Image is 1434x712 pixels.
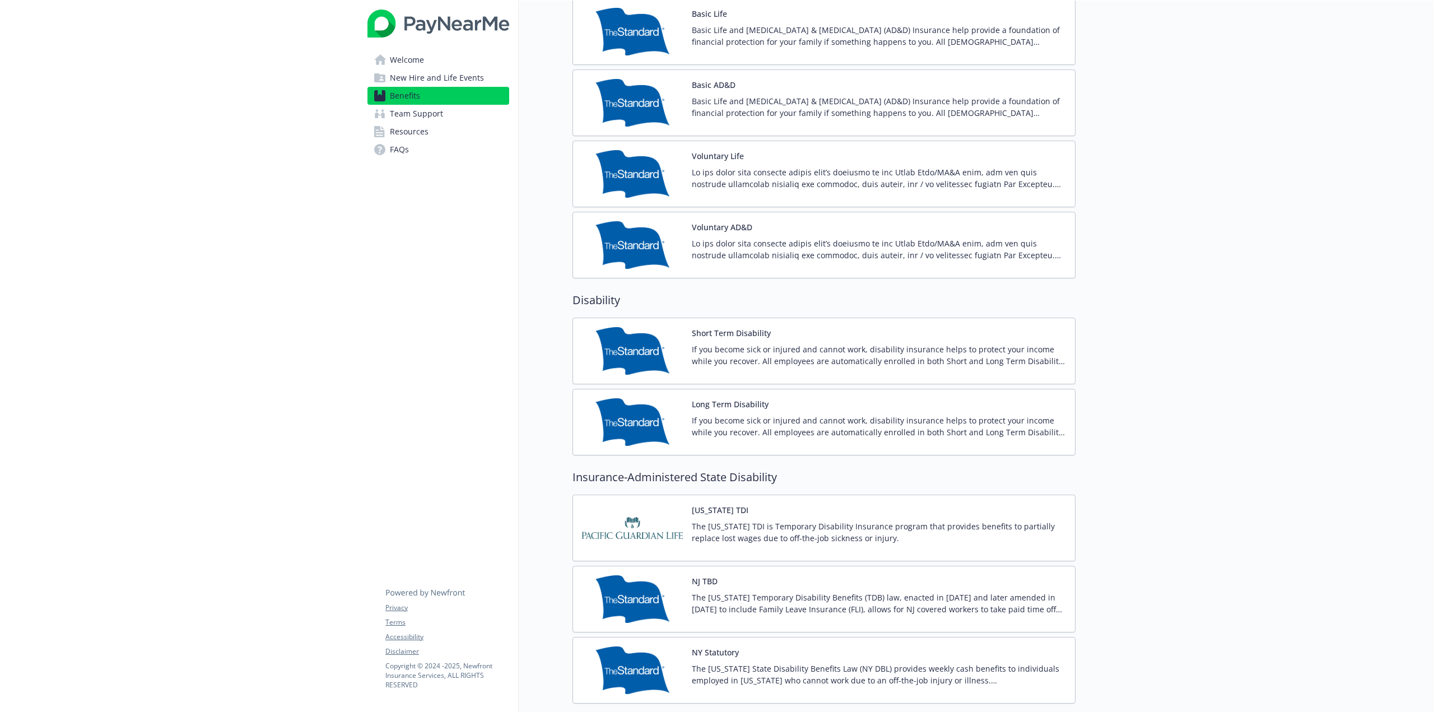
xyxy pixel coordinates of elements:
[692,79,735,91] button: Basic AD&D
[692,343,1066,367] p: If you become sick or injured and cannot work, disability insurance helps to protect your income ...
[692,221,752,233] button: Voluntary AD&D
[582,327,683,375] img: Standard Insurance Company carrier logo
[582,221,683,269] img: Standard Insurance Company carrier logo
[367,69,509,87] a: New Hire and Life Events
[390,51,424,69] span: Welcome
[692,398,769,410] button: Long Term Disability
[582,575,683,623] img: Standard Insurance Company carrier logo
[582,8,683,55] img: Standard Insurance Company carrier logo
[385,646,509,657] a: Disclaimer
[367,105,509,123] a: Team Support
[692,575,718,587] button: NJ TBD
[692,166,1066,190] p: Lo ips dolor sita consecte adipis elit’s doeiusmo te inc Utlab Etdo/MA&A enim, adm ven quis nostr...
[572,292,1075,309] h2: Disability
[367,123,509,141] a: Resources
[582,504,683,552] img: Pacific Guardian Life Insurance Company, Ltd. carrier logo
[692,504,748,516] button: [US_STATE] TDI
[367,87,509,105] a: Benefits
[390,69,484,87] span: New Hire and Life Events
[385,661,509,690] p: Copyright © 2024 - 2025 , Newfront Insurance Services, ALL RIGHTS RESERVED
[692,646,739,658] button: NY Statutory
[692,327,771,339] button: Short Term Disability
[385,632,509,642] a: Accessibility
[692,415,1066,438] p: If you become sick or injured and cannot work, disability insurance helps to protect your income ...
[390,141,409,159] span: FAQs
[582,79,683,127] img: Standard Insurance Company carrier logo
[390,87,420,105] span: Benefits
[692,24,1066,48] p: Basic Life and [MEDICAL_DATA] & [MEDICAL_DATA] (AD&D) Insurance help provide a foundation of fina...
[692,150,744,162] button: Voluntary Life
[692,520,1066,544] p: The [US_STATE] TDI is Temporary Disability Insurance program that provides benefits to partially ...
[582,398,683,446] img: Standard Insurance Company carrier logo
[390,123,429,141] span: Resources
[367,141,509,159] a: FAQs
[692,8,727,20] button: Basic Life
[385,617,509,627] a: Terms
[692,95,1066,119] p: Basic Life and [MEDICAL_DATA] & [MEDICAL_DATA] (AD&D) Insurance help provide a foundation of fina...
[385,603,509,613] a: Privacy
[692,663,1066,686] p: The [US_STATE] State Disability Benefits Law (NY DBL) provides weekly cash benefits to individual...
[367,51,509,69] a: Welcome
[692,238,1066,261] p: Lo ips dolor sita consecte adipis elit’s doeiusmo te inc Utlab Etdo/MA&A enim, adm ven quis nostr...
[582,150,683,198] img: Standard Insurance Company carrier logo
[572,469,1075,486] h2: Insurance-Administered State Disability
[390,105,443,123] span: Team Support
[692,592,1066,615] p: The [US_STATE] Temporary Disability Benefits (TDB) law, enacted in [DATE] and later amended in [D...
[582,646,683,694] img: Standard Insurance Company carrier logo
